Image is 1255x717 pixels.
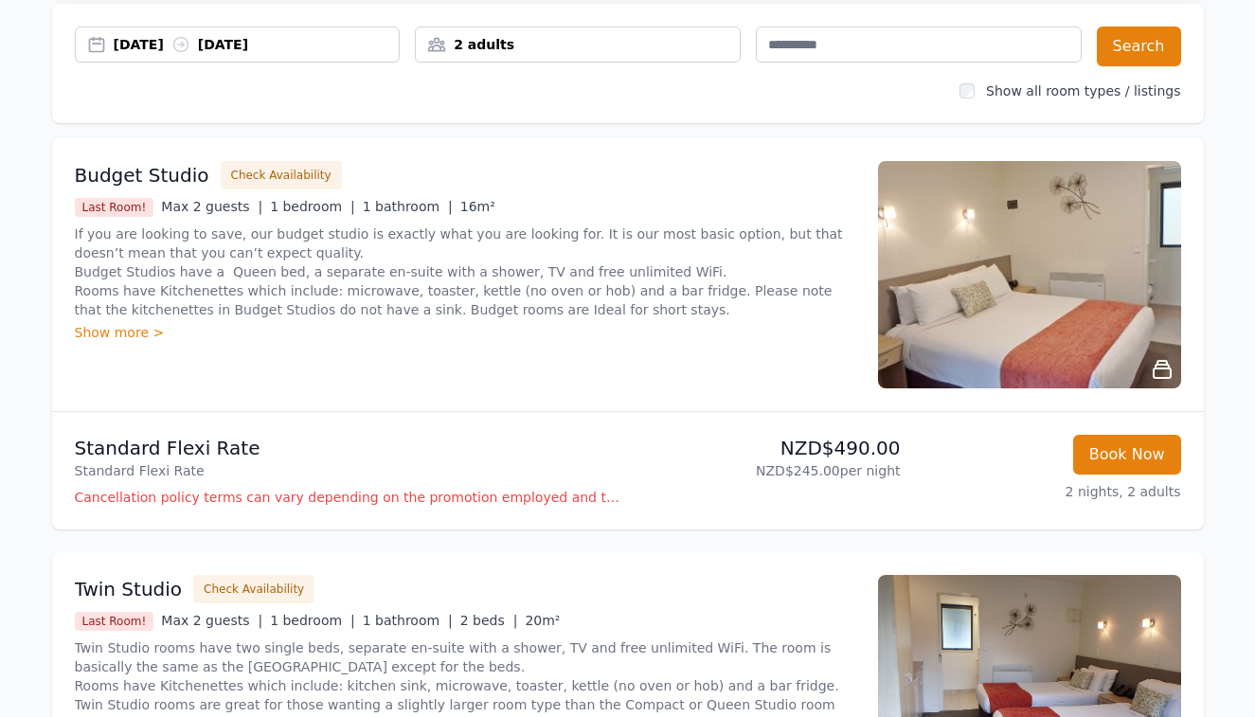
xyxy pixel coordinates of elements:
p: Standard Flexi Rate [75,461,620,480]
p: NZD$245.00 per night [636,461,901,480]
span: 1 bedroom | [270,613,355,628]
p: 2 nights, 2 adults [916,482,1181,501]
div: Show more > [75,323,855,342]
span: Max 2 guests | [161,199,262,214]
span: 20m² [525,613,560,628]
span: Last Room! [75,612,154,631]
p: NZD$490.00 [636,435,901,461]
h3: Budget Studio [75,162,209,188]
p: Standard Flexi Rate [75,435,620,461]
p: Cancellation policy terms can vary depending on the promotion employed and the time of stay of th... [75,488,620,507]
h3: Twin Studio [75,576,183,602]
button: Check Availability [193,575,314,603]
button: Book Now [1073,435,1181,475]
p: If you are looking to save, our budget studio is exactly what you are looking for. It is our most... [75,224,855,319]
span: 16m² [460,199,495,214]
label: Show all room types / listings [986,83,1180,99]
span: Last Room! [75,198,154,217]
span: 1 bathroom | [363,613,453,628]
div: 2 adults [416,35,740,54]
span: 1 bedroom | [270,199,355,214]
span: 2 beds | [460,613,518,628]
button: Search [1097,27,1181,66]
button: Check Availability [221,161,342,189]
span: 1 bathroom | [363,199,453,214]
span: Max 2 guests | [161,613,262,628]
div: [DATE] [DATE] [114,35,400,54]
